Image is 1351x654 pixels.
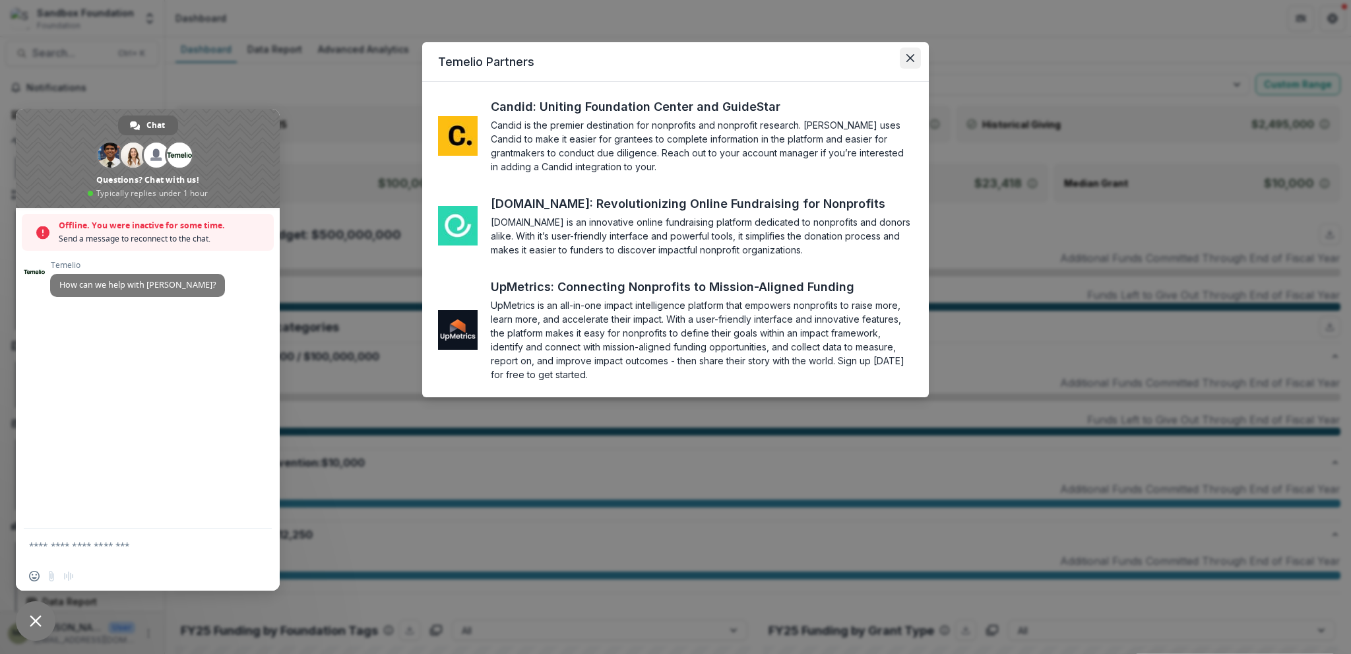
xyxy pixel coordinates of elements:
section: UpMetrics is an all-in-one impact intelligence platform that empowers nonprofits to raise more, l... [491,298,913,381]
header: Temelio Partners [422,42,929,82]
span: How can we help with [PERSON_NAME]? [59,279,216,290]
span: Offline. You were inactive for some time. [59,219,267,232]
img: me [438,206,478,245]
button: Close [900,48,921,69]
span: Insert an emoji [29,571,40,581]
a: Chat [118,115,178,135]
a: UpMetrics: Connecting Nonprofits to Mission-Aligned Funding [491,278,879,296]
span: Chat [146,115,165,135]
section: Candid is the premier destination for nonprofits and nonprofit research. [PERSON_NAME] uses Candi... [491,118,913,174]
span: Temelio [50,261,225,270]
section: [DOMAIN_NAME] is an innovative online fundraising platform dedicated to nonprofits and donors ali... [491,215,913,257]
a: Candid: Uniting Foundation Center and GuideStar [491,98,805,115]
textarea: Compose your message... [29,529,240,562]
a: Close chat [16,601,55,641]
span: Send a message to reconnect to the chat. [59,232,267,245]
img: me [438,310,478,350]
a: [DOMAIN_NAME]: Revolutionizing Online Fundraising for Nonprofits [491,195,910,213]
img: me [438,116,478,156]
